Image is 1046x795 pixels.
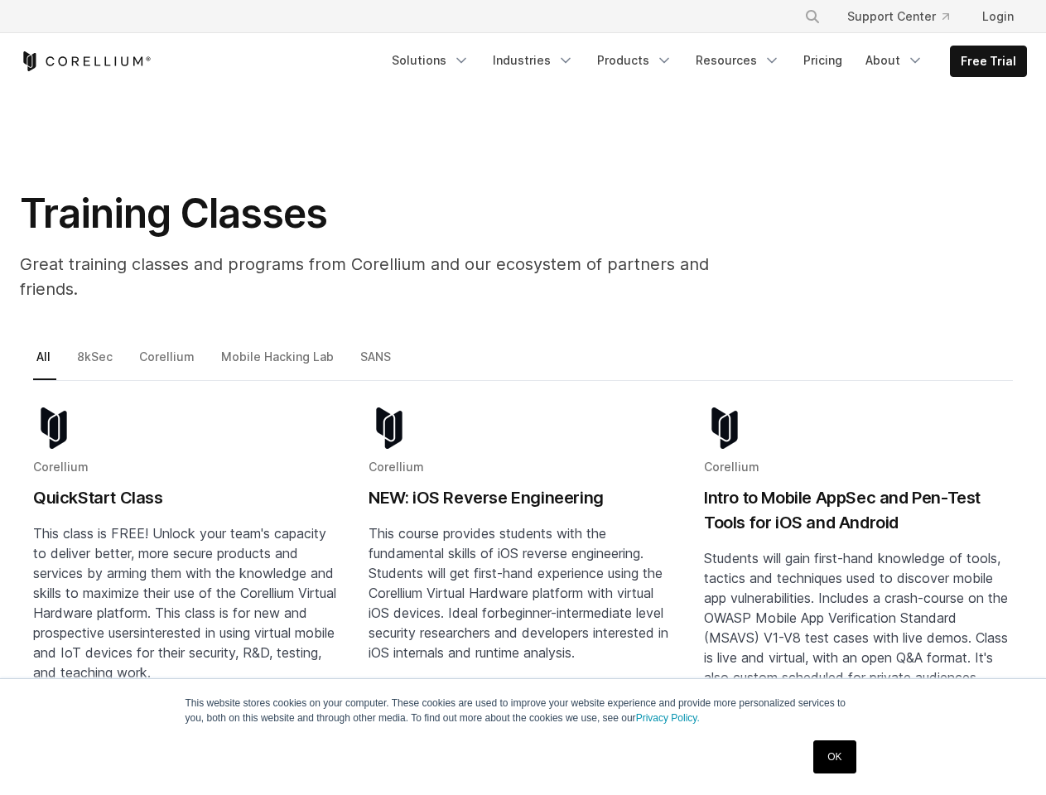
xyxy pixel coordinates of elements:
[33,624,335,681] span: interested in using virtual mobile and IoT devices for their security, R&D, testing, and teaching...
[784,2,1027,31] div: Navigation Menu
[33,460,89,474] span: Corellium
[704,550,1008,686] span: Students will gain first-hand knowledge of tools, tactics and techniques used to discover mobile ...
[369,460,424,474] span: Corellium
[218,346,340,381] a: Mobile Hacking Lab
[33,346,56,381] a: All
[33,485,342,510] h2: QuickStart Class
[369,407,410,449] img: corellium-logo-icon-dark
[20,252,765,301] p: Great training classes and programs from Corellium and our ecosystem of partners and friends.
[186,696,861,725] p: This website stores cookies on your computer. These cookies are used to improve your website expe...
[369,407,677,740] a: Blog post summary: NEW: iOS Reverse Engineering
[74,346,118,381] a: 8kSec
[382,46,480,75] a: Solutions
[369,485,677,510] h2: NEW: iOS Reverse Engineering
[382,46,1027,77] div: Navigation Menu
[793,46,852,75] a: Pricing
[20,51,152,71] a: Corellium Home
[834,2,962,31] a: Support Center
[798,2,827,31] button: Search
[856,46,933,75] a: About
[704,485,1013,535] h2: Intro to Mobile AppSec and Pen-Test Tools for iOS and Android
[587,46,682,75] a: Products
[483,46,584,75] a: Industries
[704,407,745,449] img: corellium-logo-icon-dark
[136,346,200,381] a: Corellium
[686,46,790,75] a: Resources
[33,407,342,740] a: Blog post summary: QuickStart Class
[20,189,765,238] h1: Training Classes
[969,2,1027,31] a: Login
[636,712,700,724] a: Privacy Policy.
[951,46,1026,76] a: Free Trial
[369,523,677,662] p: This course provides students with the fundamental skills of iOS reverse engineering. Students wi...
[704,407,1013,740] a: Blog post summary: Intro to Mobile AppSec and Pen-Test Tools for iOS and Android
[357,346,397,381] a: SANS
[369,605,668,661] span: beginner-intermediate level security researchers and developers interested in iOS internals and r...
[33,407,75,449] img: corellium-logo-icon-dark
[704,460,759,474] span: Corellium
[813,740,856,773] a: OK
[33,525,336,641] span: This class is FREE! Unlock your team's capacity to deliver better, more secure products and servi...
